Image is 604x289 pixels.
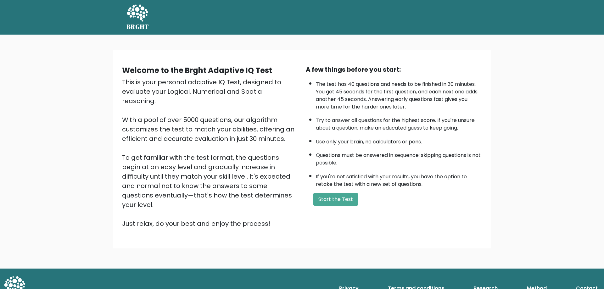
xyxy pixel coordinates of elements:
[316,148,482,167] li: Questions must be answered in sequence; skipping questions is not possible.
[306,65,482,74] div: A few things before you start:
[316,77,482,111] li: The test has 40 questions and needs to be finished in 30 minutes. You get 45 seconds for the firs...
[316,114,482,132] li: Try to answer all questions for the highest score. If you're unsure about a question, make an edu...
[122,65,272,75] b: Welcome to the Brght Adaptive IQ Test
[313,193,358,206] button: Start the Test
[126,23,149,31] h5: BRGHT
[122,77,298,228] div: This is your personal adaptive IQ Test, designed to evaluate your Logical, Numerical and Spatial ...
[316,170,482,188] li: If you're not satisfied with your results, you have the option to retake the test with a new set ...
[126,3,149,32] a: BRGHT
[316,135,482,146] li: Use only your brain, no calculators or pens.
